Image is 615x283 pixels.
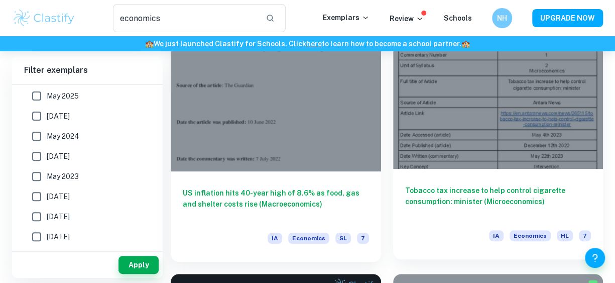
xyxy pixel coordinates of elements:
a: here [306,40,322,48]
span: May 2025 [47,90,79,102]
span: Economics [288,233,329,244]
span: May 2023 [47,171,79,182]
h6: Filter exemplars [12,56,163,84]
span: May 2024 [47,131,79,142]
span: IA [268,233,282,244]
p: Review [390,13,424,24]
span: [DATE] [47,211,70,222]
span: [DATE] [47,231,70,242]
button: Help and Feedback [585,248,605,268]
span: [DATE] [47,191,70,202]
button: Apply [118,256,159,274]
span: IA [489,230,504,241]
a: US inflation hits 40-year high of 8.6% as food, gas and shelter costs rise (Macroeconomics)IAEcon... [171,14,381,262]
p: Exemplars [323,12,370,23]
button: UPGRADE NOW [532,9,603,27]
span: [DATE] [47,111,70,122]
h6: NH [497,13,508,24]
h6: Tobacco tax increase to help control cigarette consumption: minister (Microeconomics) [405,185,591,218]
h6: US inflation hits 40-year high of 8.6% as food, gas and shelter costs rise (Macroeconomics) [183,187,369,221]
span: SL [335,233,351,244]
a: Tobacco tax increase to help control cigarette consumption: minister (Microeconomics)IAEconomicsHL7 [393,14,603,262]
img: Clastify logo [12,8,76,28]
span: 7 [357,233,369,244]
input: Search for any exemplars... [113,4,258,32]
span: HL [557,230,573,241]
span: 🏫 [461,40,470,48]
span: [DATE] [47,151,70,162]
button: NH [492,8,512,28]
h6: We just launched Clastify for Schools. Click to learn how to become a school partner. [2,38,613,49]
span: 🏫 [145,40,154,48]
span: 7 [579,230,591,241]
span: Economics [510,230,551,241]
a: Schools [444,14,472,22]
